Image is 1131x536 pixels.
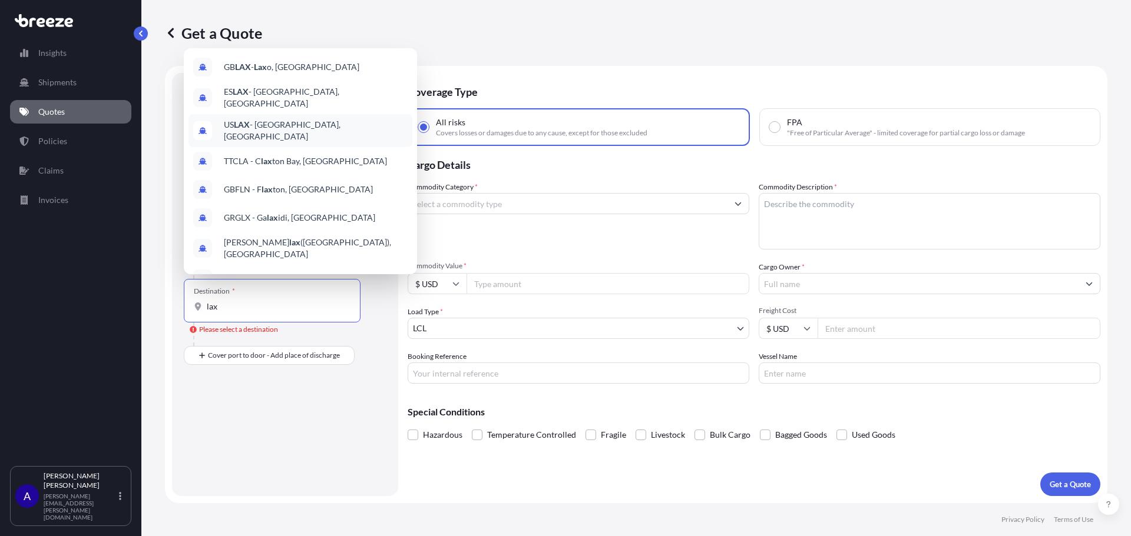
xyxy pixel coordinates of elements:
[224,119,408,142] span: US - [GEOGRAPHIC_DATA], [GEOGRAPHIC_DATA]
[38,194,68,206] p: Invoices
[254,62,267,72] b: Lax
[224,86,408,109] span: ES - [GEOGRAPHIC_DATA], [GEOGRAPHIC_DATA]
[408,73,1100,108] p: Coverage Type
[289,237,300,247] b: lax
[165,24,262,42] p: Get a Quote
[423,426,462,444] span: Hazardous
[194,287,235,296] div: Destination
[208,349,340,361] span: Cover port to door - Add place of discharge
[38,135,67,147] p: Policies
[408,362,749,384] input: Your internal reference
[408,193,727,214] input: Select a commodity type
[44,492,117,521] p: [PERSON_NAME][EMAIL_ADDRESS][PERSON_NAME][DOMAIN_NAME]
[467,273,749,294] input: Type amount
[267,212,278,222] b: lax
[408,407,1100,417] p: Special Conditions
[224,212,375,224] span: GRGLX - Ga idi, [GEOGRAPHIC_DATA]
[261,156,272,166] b: lax
[727,193,749,214] button: Show suggestions
[262,184,273,194] b: lax
[190,324,278,335] div: Please select a destination
[775,426,827,444] span: Bagged Goods
[601,426,626,444] span: Fragile
[184,48,417,274] div: Show suggestions
[224,237,408,260] span: [PERSON_NAME] ([GEOGRAPHIC_DATA]), [GEOGRAPHIC_DATA]
[408,351,467,362] label: Booking Reference
[710,426,750,444] span: Bulk Cargo
[408,146,1100,181] p: Cargo Details
[759,181,837,193] label: Commodity Description
[787,128,1025,138] span: "Free of Particular Average" - limited coverage for partial cargo loss or damage
[413,322,426,334] span: LCL
[262,274,273,284] b: lax
[818,318,1100,339] input: Enter amount
[1050,478,1091,490] p: Get a Quote
[38,165,64,177] p: Claims
[24,490,31,502] span: A
[759,362,1100,384] input: Enter name
[759,273,1079,294] input: Full name
[787,116,802,128] span: FPA
[38,106,65,118] p: Quotes
[224,61,359,73] span: GB - o, [GEOGRAPHIC_DATA]
[759,351,797,362] label: Vessel Name
[487,426,576,444] span: Temperature Controlled
[408,261,749,271] span: Commodity Value
[759,306,1100,315] span: Freight Cost
[224,184,373,195] span: GBFLN - F ton, [GEOGRAPHIC_DATA]
[235,62,251,72] b: LAX
[852,426,895,444] span: Used Goods
[207,301,346,312] input: Destination
[436,128,647,138] span: Covers losses or damages due to any cause, except for those excluded
[38,47,67,59] p: Insights
[651,426,685,444] span: Livestock
[38,76,77,88] p: Shipments
[759,261,805,273] label: Cargo Owner
[408,306,443,318] span: Load Type
[436,116,465,128] span: All risks
[44,471,117,490] p: [PERSON_NAME] [PERSON_NAME]
[233,86,249,96] b: LAX
[408,181,478,193] label: Commodity Category
[1001,515,1044,524] p: Privacy Policy
[1079,273,1100,294] button: Show suggestions
[224,155,387,167] span: TTCLA - C ton Bay, [GEOGRAPHIC_DATA]
[234,119,250,129] b: LAX
[224,273,361,285] span: FILLX - Lie , [GEOGRAPHIC_DATA]
[1054,515,1093,524] p: Terms of Use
